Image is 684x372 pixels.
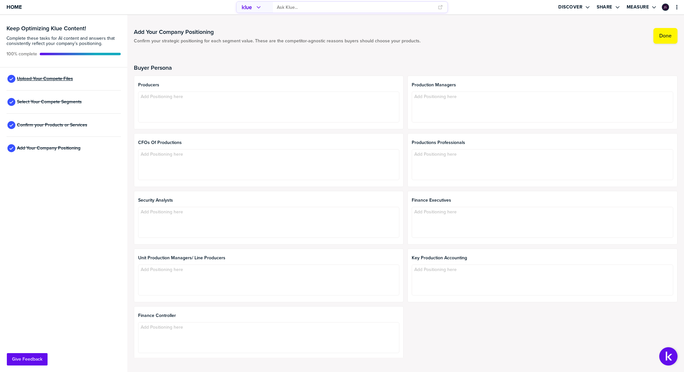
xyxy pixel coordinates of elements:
input: Ask Klue... [277,2,434,13]
button: Give Feedback [7,353,48,365]
span: Finance Executives [412,198,673,203]
span: Confirm your Products or Services [17,122,87,128]
span: Producers [138,82,400,88]
span: Upload Your Compete Files [17,76,73,81]
span: Complete these tasks for AI content and answers that consistently reflect your company’s position... [7,36,121,46]
label: Discover [558,4,582,10]
span: CFOs of Productions [138,140,400,145]
label: Measure [627,4,649,10]
label: Share [597,4,612,10]
span: Select Your Compete Segments [17,99,82,105]
span: Finance Controller [138,313,400,318]
a: Edit Profile [661,3,670,11]
span: Home [7,4,22,10]
h2: Buyer Persona [134,64,677,71]
div: Jenelle Graf [662,4,669,11]
span: Active [7,51,37,57]
label: Done [659,33,672,39]
span: Unit Production Managers/ Line Producers [138,255,400,261]
h3: Keep Optimizing Klue Content! [7,25,121,31]
h1: Add Your Company Positioning [134,28,420,36]
span: Key Production Accounting [412,255,673,261]
span: Security Analysts [138,198,400,203]
button: Open Support Center [659,347,677,365]
span: Add Your Company Positioning [17,146,80,151]
span: Production Managers [412,82,673,88]
span: Productions Professionals [412,140,673,145]
span: Confirm your strategic positioning for each segment value. These are the competitor-agnostic reas... [134,38,420,44]
img: 4d4c01ecf3dccd2a7342b494d25e10a6-sml.png [663,4,668,10]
